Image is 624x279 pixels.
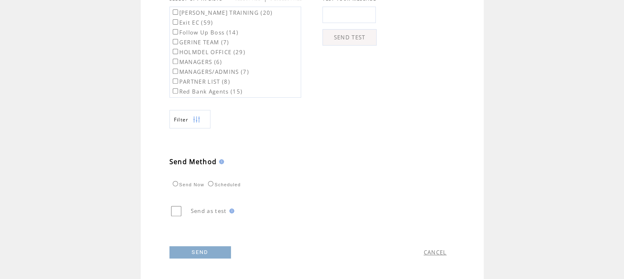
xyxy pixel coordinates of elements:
[171,182,204,187] label: Send Now
[173,39,178,44] input: GERINE TEAM (7)
[171,88,243,95] label: Red Bank Agents (15)
[206,182,241,187] label: Scheduled
[173,59,178,64] input: MANAGERS (6)
[191,207,227,215] span: Send as test
[171,68,249,75] label: MANAGERS/ADMINS (7)
[171,9,273,16] label: [PERSON_NAME] TRAINING (20)
[171,19,213,26] label: Exit EC (59)
[193,110,200,129] img: filters.png
[171,39,229,46] label: GERINE TEAM (7)
[424,249,447,256] a: CANCEL
[208,181,213,186] input: Scheduled
[173,78,178,84] input: PARTNER LIST (8)
[169,246,231,258] a: SEND
[171,58,222,66] label: MANAGERS (6)
[173,9,178,15] input: [PERSON_NAME] TRAINING (20)
[322,29,377,46] a: SEND TEST
[171,78,230,85] label: PARTNER LIST (8)
[173,88,178,94] input: Red Bank Agents (15)
[173,19,178,25] input: Exit EC (59)
[174,116,189,123] span: Show filters
[171,29,238,36] label: Follow Up Boss (14)
[173,69,178,74] input: MANAGERS/ADMINS (7)
[173,29,178,34] input: Follow Up Boss (14)
[169,157,217,166] span: Send Method
[171,48,245,56] label: HOLMDEL OFFICE (29)
[173,181,178,186] input: Send Now
[227,208,234,213] img: help.gif
[173,49,178,54] input: HOLMDEL OFFICE (29)
[217,159,224,164] img: help.gif
[169,110,210,128] a: Filter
